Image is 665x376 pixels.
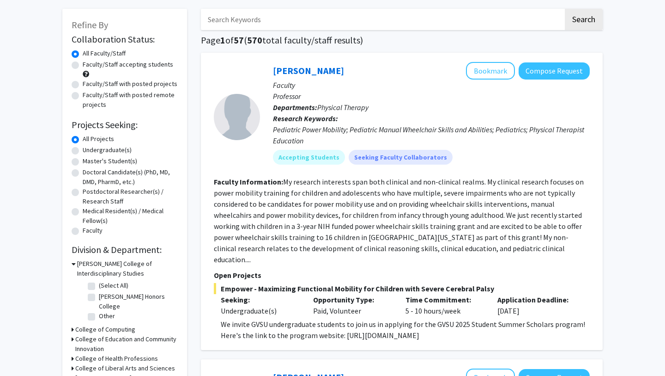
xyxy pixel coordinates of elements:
[214,177,584,264] fg-read-more: My research interests span both clinical and non-clinical realms. My clinical research focuses on...
[83,134,114,144] label: All Projects
[83,60,173,69] label: Faculty/Staff accepting students
[349,150,453,165] mat-chip: Seeking Faculty Collaborators
[72,34,178,45] h2: Collaboration Status:
[214,177,283,186] b: Faculty Information:
[306,294,399,316] div: Paid, Volunteer
[220,34,225,46] span: 1
[565,9,603,30] button: Search
[75,354,158,364] h3: College of Health Professions
[201,35,603,46] h1: Page of ( total faculty/staff results)
[214,283,590,294] span: Empower - Maximizing Functional Mobility for Children with Severe Cerebral Palsy
[83,145,132,155] label: Undergraduate(s)
[399,294,491,316] div: 5 - 10 hours/week
[234,34,244,46] span: 57
[221,319,590,341] p: We invite GVSU undergraduate students to join us in applying for the GVSU 2025 Student Summer Sch...
[7,334,39,369] iframe: Chat
[72,19,108,31] span: Refine By
[75,334,178,354] h3: College of Education and Community Innovation
[313,294,392,305] p: Opportunity Type:
[99,311,115,321] label: Other
[72,244,178,255] h2: Division & Department:
[221,294,299,305] p: Seeking:
[273,65,344,76] a: [PERSON_NAME]
[497,294,576,305] p: Application Deadline:
[405,294,484,305] p: Time Commitment:
[273,103,317,112] b: Departments:
[273,114,338,123] b: Research Keywords:
[99,292,175,311] label: [PERSON_NAME] Honors College
[273,150,345,165] mat-chip: Accepting Students
[83,167,178,187] label: Doctoral Candidate(s) (PhD, MD, DMD, PharmD, etc.)
[201,9,563,30] input: Search Keywords
[83,226,103,235] label: Faculty
[83,79,177,89] label: Faculty/Staff with posted projects
[490,294,583,316] div: [DATE]
[466,62,515,80] button: Add Lisa Kenyon to Bookmarks
[317,103,369,112] span: Physical Therapy
[83,156,137,166] label: Master's Student(s)
[83,49,126,58] label: All Faculty/Staff
[83,187,178,206] label: Postdoctoral Researcher(s) / Research Staff
[75,325,135,334] h3: College of Computing
[221,305,299,316] div: Undergraduate(s)
[273,124,590,146] div: Pediatric Power Mobility; Pediatric Manual Wheelchair Skills and Abilities; Pediatrics; Physical ...
[99,281,128,290] label: (Select All)
[72,119,178,130] h2: Projects Seeking:
[214,270,590,281] p: Open Projects
[83,206,178,226] label: Medical Resident(s) / Medical Fellow(s)
[83,90,178,110] label: Faculty/Staff with posted remote projects
[75,364,175,373] h3: College of Liberal Arts and Sciences
[273,91,590,102] p: Professor
[519,62,590,80] button: Compose Request to Lisa Kenyon
[77,259,178,278] h3: [PERSON_NAME] College of Interdisciplinary Studies
[247,34,262,46] span: 570
[273,80,590,91] p: Faculty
